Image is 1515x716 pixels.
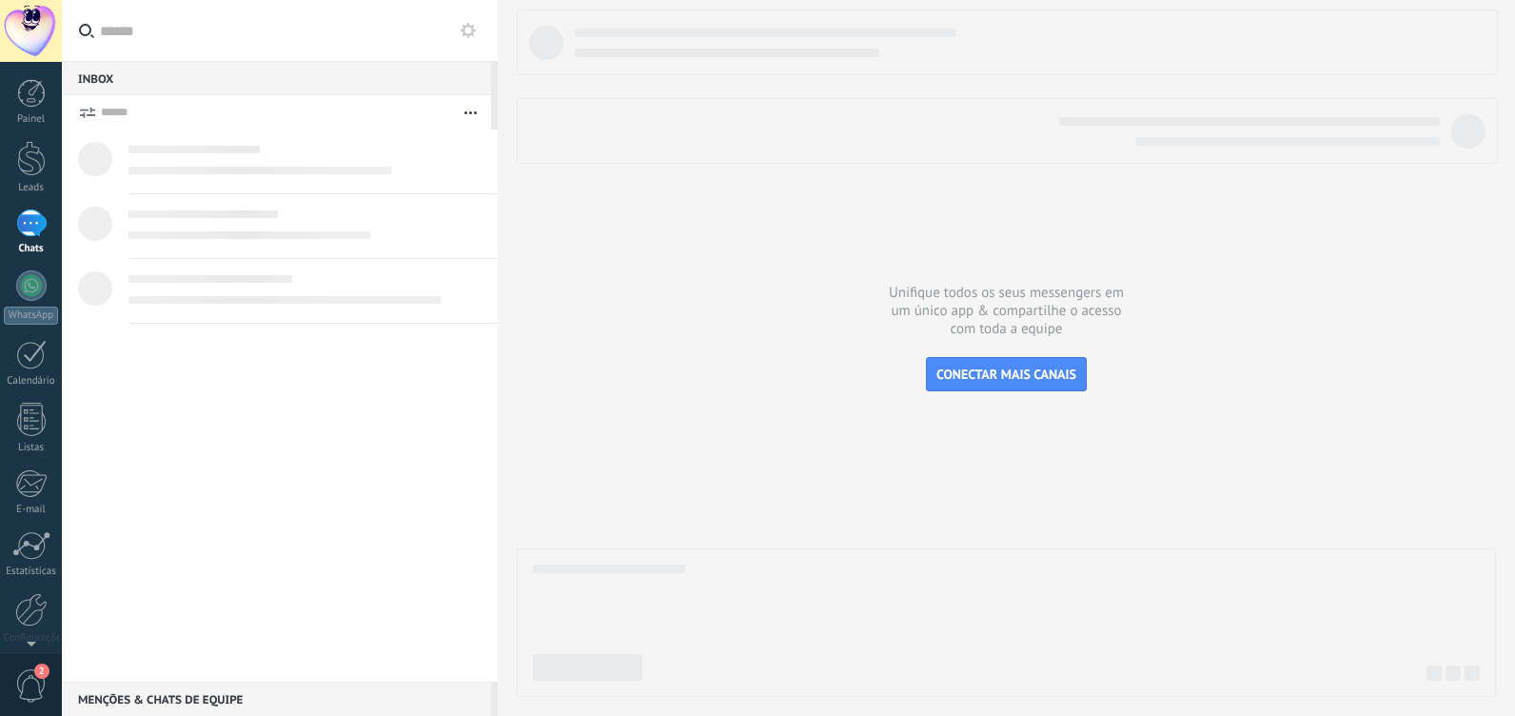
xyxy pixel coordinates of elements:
span: 2 [34,664,49,679]
div: Estatísticas [4,566,59,578]
div: E-mail [4,504,59,516]
div: Chats [4,243,59,255]
div: Calendário [4,375,59,388]
div: Leads [4,182,59,194]
div: Listas [4,442,59,454]
button: CONECTAR MAIS CANAIS [926,357,1087,391]
div: WhatsApp [4,307,58,325]
div: Inbox [62,61,491,95]
div: Painel [4,113,59,126]
button: Mais [450,95,491,129]
div: Menções & Chats de equipe [62,682,491,716]
span: CONECTAR MAIS CANAIS [936,366,1076,383]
